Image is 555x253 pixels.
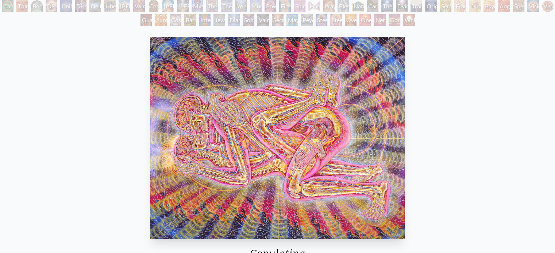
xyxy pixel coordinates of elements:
div: Peyote Being [301,14,313,26]
div: Vision Crystal [527,0,539,12]
div: Dissectional Art for Tool's Lateralus CD [75,0,86,12]
div: DMT - The Spirit Molecule [46,0,57,12]
div: Fractal Eyes [454,0,466,12]
div: Deities & Demons Drinking from the Milky Pool [89,0,101,12]
div: Godself [389,14,400,26]
div: Transfiguration [411,0,422,12]
div: [PERSON_NAME] [177,0,189,12]
div: Bardo Being [184,14,196,26]
div: Net of Being [374,14,386,26]
div: Vajra Guru [133,0,145,12]
div: Liberation Through Seeing [104,0,116,12]
div: Interbeing [199,14,211,26]
div: Seraphic Transport Docking on the Third Eye [440,0,451,12]
div: Steeplehead 2 [330,14,342,26]
div: White Light [403,14,415,26]
div: Power to the Peaceful [265,0,276,12]
div: Oversoul [345,14,356,26]
div: The Soul Finds It's Way [381,0,393,12]
div: Spectral Lotus [513,0,524,12]
div: Vision [PERSON_NAME] [542,0,554,12]
div: Caring [367,0,378,12]
div: The Seer [206,0,218,12]
div: Cosmic Elf [170,14,181,26]
div: Collective Vision [60,0,72,12]
div: Diamond Being [228,14,240,26]
div: Psychomicrograph of a Fractal Paisley Cherub Feather Tip [483,0,495,12]
div: Blessing Hand [338,0,349,12]
div: Hands that See [308,0,320,12]
div: Spirit Animates the Flesh [294,0,305,12]
div: Body/Mind as a Vibratory Field of Energy [31,0,43,12]
div: Yogi & the Möbius Sphere [235,0,247,12]
div: Song of Vajra Being [243,14,254,26]
div: Nature of Mind [352,0,364,12]
div: Third Eye Tears of Joy [16,0,28,12]
div: Theologue [221,0,232,12]
div: Mayan Being [286,14,298,26]
div: Mudra [250,0,262,12]
div: Guardian of Infinite Vision [140,14,152,26]
div: One [359,14,371,26]
div: Secret Writing Being [272,14,284,26]
div: Dying [396,0,408,12]
div: Praying Hands [323,0,335,12]
div: Cannabacchus [2,0,14,12]
div: Original Face [425,0,437,12]
div: Angel Skin [498,0,510,12]
div: Ophanic Eyelash [469,0,481,12]
img: Copulating-1984-Alex-Grey-watermarked.jpg [150,37,405,239]
div: Firewalking [279,0,291,12]
div: Mystic Eye [192,0,203,12]
div: Steeplehead 1 [316,14,327,26]
div: Jewel Being [213,14,225,26]
div: Cosmic [DEMOGRAPHIC_DATA] [148,0,159,12]
div: [PERSON_NAME] [162,0,174,12]
div: [PERSON_NAME] [119,0,130,12]
div: Sunyata [155,14,167,26]
div: Vajra Being [257,14,269,26]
